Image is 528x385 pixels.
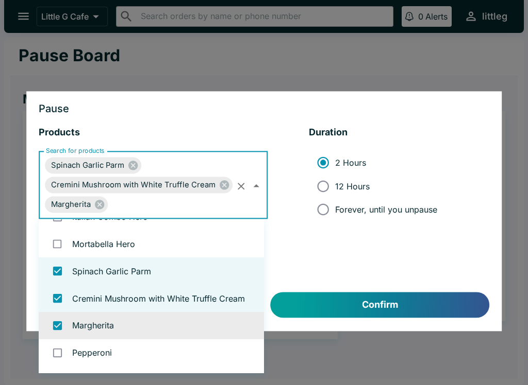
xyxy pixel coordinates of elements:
span: Forever, until you unpause [335,204,437,215]
span: Spinach Garlic Parm [45,160,130,171]
span: 12 Hours [335,181,370,191]
li: Pepperoni [39,339,264,366]
li: Mortabella Hero [39,231,264,258]
li: Spinach Garlic Parm [39,257,264,285]
label: Search for products [46,147,104,155]
div: Margherita [45,197,108,213]
button: Confirm [271,292,489,318]
span: Margherita [45,199,97,211]
span: 2 Hours [335,157,366,168]
div: Cremini Mushroom with White Truffle Cream [45,177,233,194]
span: Cremini Mushroom with White Truffle Cream [45,179,222,191]
button: Clear [233,178,249,194]
button: Close [248,178,264,194]
li: Cremini Mushroom with White Truffle Cream [39,285,264,312]
div: Spinach Garlic Parm [45,157,141,174]
li: Margherita [39,312,264,339]
h5: Products [39,127,268,139]
h3: Pause [39,104,489,114]
h5: Duration [309,127,489,139]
